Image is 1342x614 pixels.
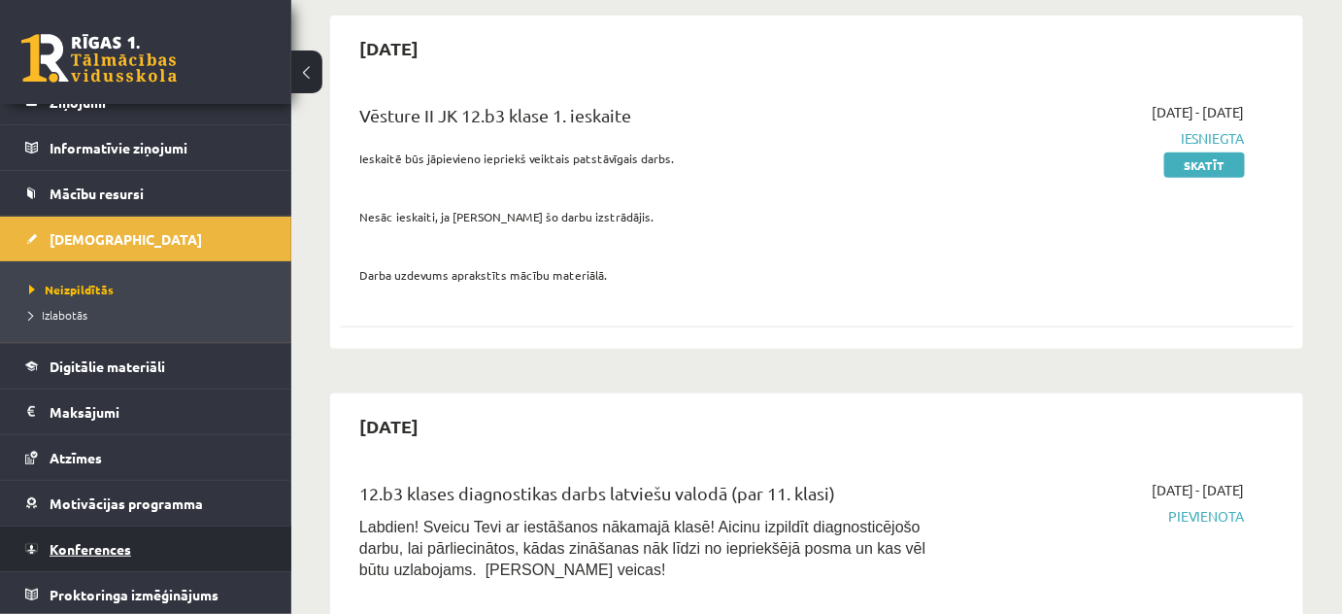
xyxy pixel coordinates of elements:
a: Konferences [25,527,267,571]
a: Neizpildītās [29,281,272,298]
a: Informatīvie ziņojumi [25,125,267,170]
span: Konferences [50,540,131,558]
a: Skatīt [1164,153,1245,178]
span: [DEMOGRAPHIC_DATA] [50,230,202,248]
span: Iesniegta [969,128,1245,149]
span: Mācību resursi [50,185,144,202]
a: Maksājumi [25,390,267,434]
p: Nesāc ieskaiti, ja [PERSON_NAME] šo darbu izstrādājis. [359,208,940,225]
span: Digitālie materiāli [50,358,165,375]
span: Neizpildītās [29,282,114,297]
span: Atzīmes [50,449,102,466]
span: Proktoringa izmēģinājums [50,586,218,603]
legend: Maksājumi [50,390,267,434]
span: Pievienota [969,506,1245,527]
span: Labdien! Sveicu Tevi ar iestāšanos nākamajā klasē! Aicinu izpildīt diagnosticējošo darbu, lai pār... [359,519,925,578]
a: Digitālie materiāli [25,344,267,389]
a: Rīgas 1. Tālmācības vidusskola [21,34,177,83]
div: 12.b3 klases diagnostikas darbs latviešu valodā (par 11. klasi) [359,480,940,516]
a: Atzīmes [25,435,267,480]
a: [DEMOGRAPHIC_DATA] [25,217,267,261]
legend: Informatīvie ziņojumi [50,125,267,170]
a: Izlabotās [29,306,272,324]
p: Ieskaitē būs jāpievieno iepriekš veiktais patstāvīgais darbs. [359,150,940,167]
a: Mācību resursi [25,171,267,216]
h2: [DATE] [340,403,438,449]
span: Motivācijas programma [50,495,203,512]
span: Izlabotās [29,307,87,323]
div: Vēsture II JK 12.b3 klase 1. ieskaite [359,102,940,138]
p: Darba uzdevums aprakstīts mācību materiālā. [359,266,940,284]
h2: [DATE] [340,25,438,71]
a: Motivācijas programma [25,481,267,526]
span: [DATE] - [DATE] [1152,102,1245,122]
span: [DATE] - [DATE] [1152,480,1245,500]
